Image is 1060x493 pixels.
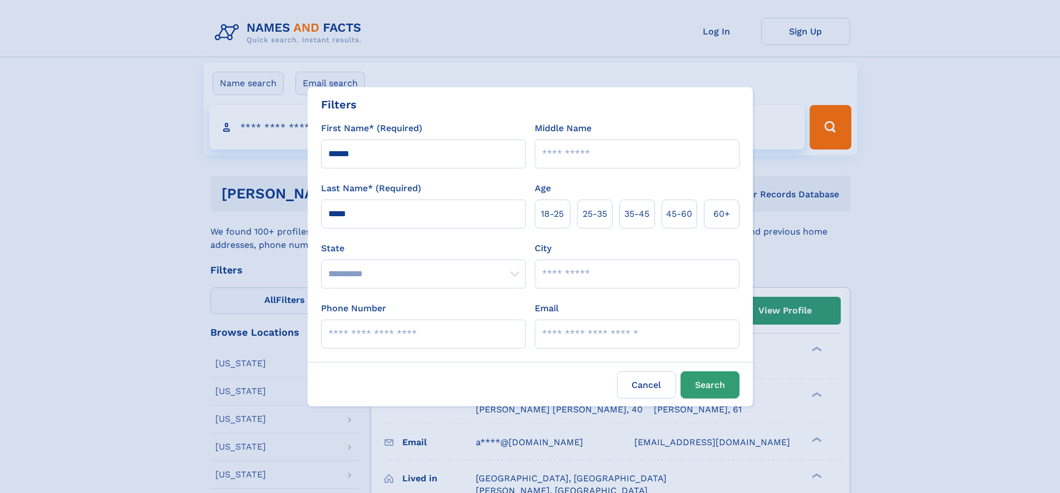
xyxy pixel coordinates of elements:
span: 45‑60 [666,207,692,221]
label: Middle Name [535,122,591,135]
span: 35‑45 [624,207,649,221]
button: Search [681,371,739,399]
span: 18‑25 [541,207,564,221]
div: Filters [321,96,357,113]
label: State [321,242,526,255]
label: Phone Number [321,302,386,315]
span: 25‑35 [583,207,607,221]
label: Last Name* (Required) [321,182,421,195]
label: Cancel [617,371,676,399]
label: Email [535,302,559,315]
label: Age [535,182,551,195]
label: First Name* (Required) [321,122,422,135]
label: City [535,242,551,255]
span: 60+ [713,207,730,221]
